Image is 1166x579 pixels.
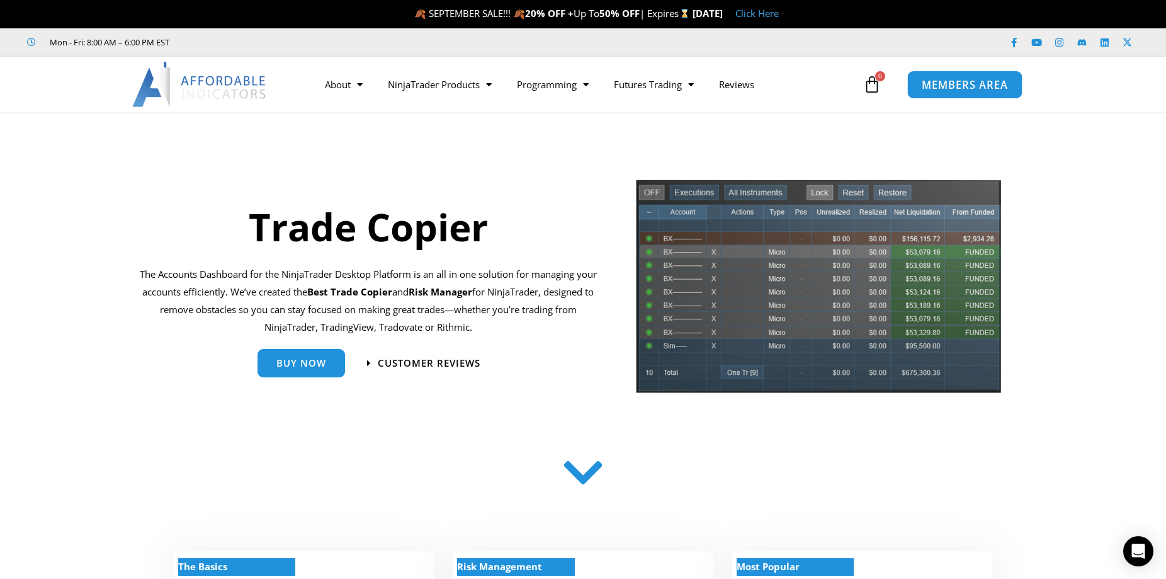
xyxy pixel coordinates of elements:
img: tradecopier | Affordable Indicators – NinjaTrader [635,178,1002,403]
iframe: Customer reviews powered by Trustpilot [187,36,376,49]
span: MEMBERS AREA [922,79,1008,90]
img: ⌛ [680,9,689,18]
span: 🍂 SEPTEMBER SALE!!! 🍂 Up To | Expires [414,7,692,20]
strong: 50% OFF [599,7,640,20]
strong: Most Popular [737,560,800,573]
strong: The Basics [178,560,227,573]
div: Open Intercom Messenger [1123,536,1153,566]
a: Click Here [735,7,779,20]
a: Programming [504,70,601,99]
span: Mon - Fri: 8:00 AM – 6:00 PM EST [47,35,169,50]
a: NinjaTrader Products [375,70,504,99]
strong: Risk Manager [409,285,472,298]
nav: Menu [312,70,860,99]
a: Buy Now [258,349,345,377]
span: Buy Now [276,358,326,368]
a: Customer Reviews [367,358,480,368]
a: About [312,70,375,99]
span: Customer Reviews [378,358,480,368]
img: LogoAI | Affordable Indicators – NinjaTrader [132,62,268,107]
strong: 20% OFF + [525,7,574,20]
strong: Risk Management [457,560,542,573]
a: MEMBERS AREA [907,70,1022,98]
a: Reviews [706,70,767,99]
a: Futures Trading [601,70,706,99]
h1: Trade Copier [139,200,597,253]
p: The Accounts Dashboard for the NinjaTrader Desktop Platform is an all in one solution for managin... [139,266,597,336]
a: 0 [844,66,900,103]
strong: [DATE] [693,7,723,20]
b: Best Trade Copier [307,285,392,298]
span: 0 [875,71,885,81]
